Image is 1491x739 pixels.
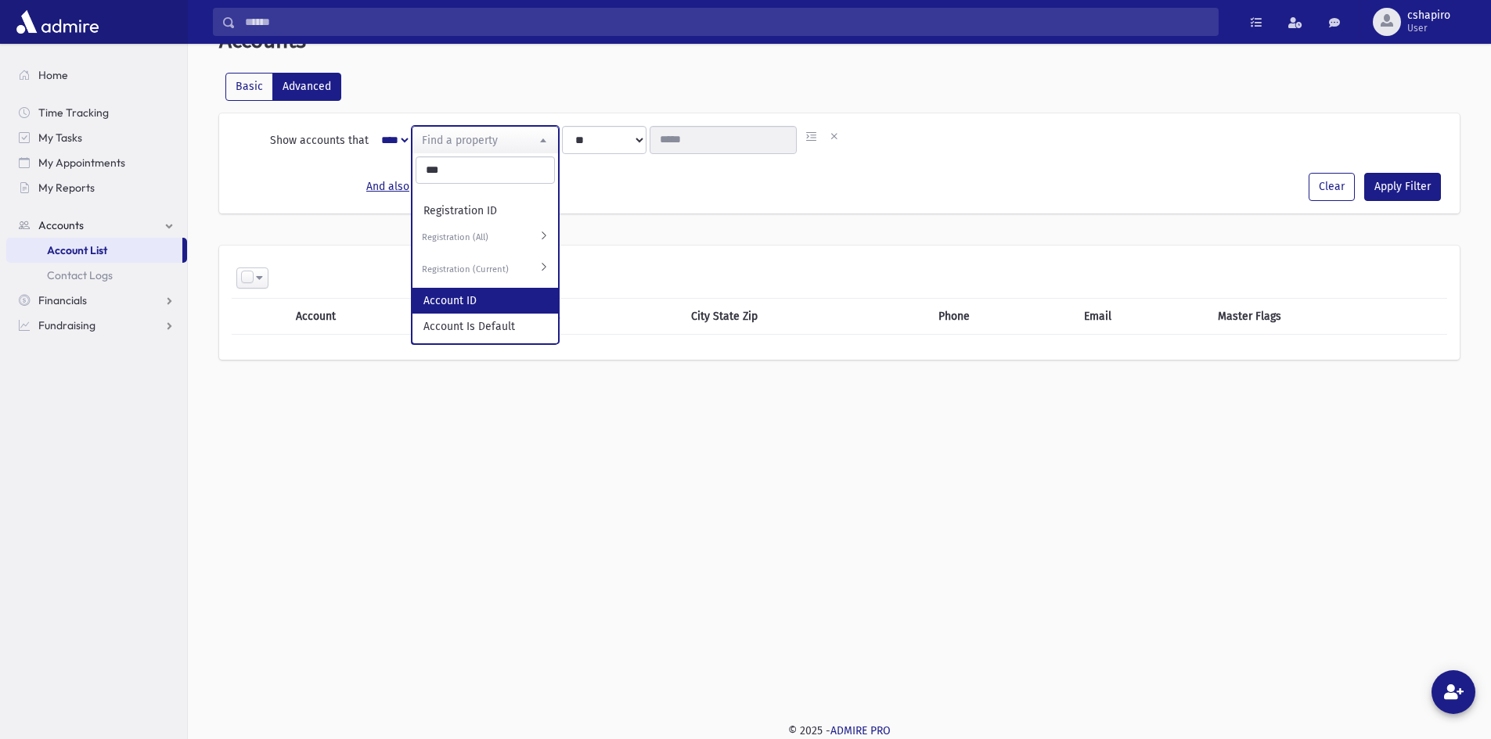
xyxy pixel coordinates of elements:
a: Financials [6,288,187,313]
label: Advanced [272,73,341,101]
label: Basic [225,73,273,101]
a: Home [6,63,187,88]
th: Master Flags [1208,299,1447,335]
a: My Reports [6,175,187,200]
label: Show accounts that [270,126,369,154]
span: My Reports [38,181,95,195]
input: Search [236,8,1218,36]
span: Time Tracking [38,106,109,120]
span: User [1407,22,1450,34]
th: Email [1075,299,1208,335]
span: Accounts [38,218,84,232]
img: AdmirePro [13,6,103,38]
th: Account [286,299,457,335]
span: cshapiro [1407,9,1450,22]
a: My Appointments [6,150,187,175]
u: And also [366,180,409,193]
span: My Appointments [38,156,125,170]
div: FilterModes [225,73,341,101]
th: City State Zip [682,299,929,335]
span: Financials [38,293,87,307]
span: Home [38,68,68,82]
a: Time Tracking [6,100,187,125]
li: Account ID [412,288,558,314]
div: © 2025 - [213,723,1466,739]
button: And also [232,173,420,201]
span: Account List [47,243,107,257]
li: Allergies [412,339,558,365]
button: Apply Filter [1364,173,1441,201]
li: Registration (All) [412,224,558,256]
li: Account Is Default [412,314,558,339]
a: Account List [6,238,182,263]
a: ADMIRE PRO [830,724,891,737]
th: Phone [929,299,1075,335]
a: Contact Logs [6,263,187,288]
a: Accounts [6,213,187,238]
a: Fundraising [6,313,187,338]
span: My Tasks [38,131,82,145]
span: Find a property [422,134,498,147]
li: Registration ID [412,198,558,224]
li: Forms [412,166,558,224]
button: Clear [1309,173,1355,201]
label: Registration (Current) [422,264,520,277]
span: Contact Logs [47,268,113,282]
label: Registration (All) [422,231,520,245]
th: Address [511,299,682,335]
span: Fundraising [38,318,95,332]
a: My Tasks [6,125,187,150]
